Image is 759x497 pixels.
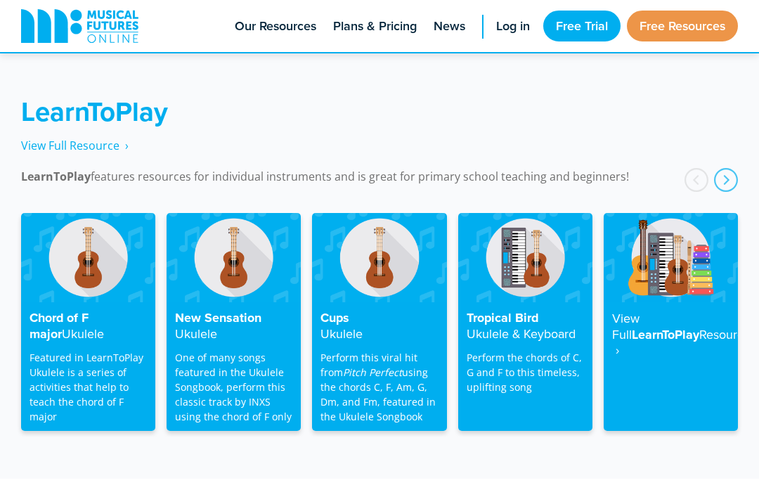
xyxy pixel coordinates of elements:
[685,168,708,192] div: prev
[612,309,640,343] strong: View Full
[458,213,592,431] a: Tropical BirdUkulele & Keyboard Perform the chords of C, G and F to this timeless, uplifting song
[21,138,129,153] span: View Full Resource‎‏‏‎ ‎ ›
[320,350,438,424] p: Perform this viral hit from using the chords C, F, Am, G, Dm, and Fm, featured in the Ukulele Son...
[434,17,465,36] span: News
[333,17,417,36] span: Plans & Pricing
[167,213,301,431] a: New SensationUkulele One of many songs featured in the Ukulele Songbook, perform this classic tra...
[312,213,446,431] a: CupsUkulele Perform this viral hit fromPitch Perfectusing the chords C, F, Am, G, Dm, and Fm, fea...
[62,325,104,342] strong: Ukulele
[343,366,402,379] em: Pitch Perfect
[627,11,738,41] a: Free Resources
[543,11,621,41] a: Free Trial
[30,311,147,342] h4: Chord of F major
[30,350,147,424] p: Featured in LearnToPlay Ukulele is a series of activities that help to teach the chord of F major
[175,350,292,424] p: One of many songs featured in the Ukulele Songbook, perform this classic track by INXS using the ...
[612,311,729,359] h4: LearnToPlay
[21,92,168,131] strong: LearnToPlay
[21,213,155,431] a: Chord of F majorUkulele Featured in LearnToPlay Ukulele is a series of activities that help to te...
[612,325,751,359] strong: Resource ‎ ›
[320,325,363,342] strong: Ukulele
[175,311,292,342] h4: New Sensation
[467,311,584,342] h4: Tropical Bird
[235,17,316,36] span: Our Resources
[21,168,738,185] p: features resources for individual instruments and is great for primary school teaching and beginn...
[604,213,738,431] a: View FullLearnToPlayResource ‎ ›
[467,350,584,394] p: Perform the chords of C, G and F to this timeless, uplifting song
[21,169,91,184] strong: LearnToPlay
[496,17,530,36] span: Log in
[714,168,738,192] div: next
[21,138,129,154] a: View Full Resource‎‏‏‎ ‎ ›
[467,325,576,342] strong: Ukulele & Keyboard
[175,325,217,342] strong: Ukulele
[320,311,438,342] h4: Cups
